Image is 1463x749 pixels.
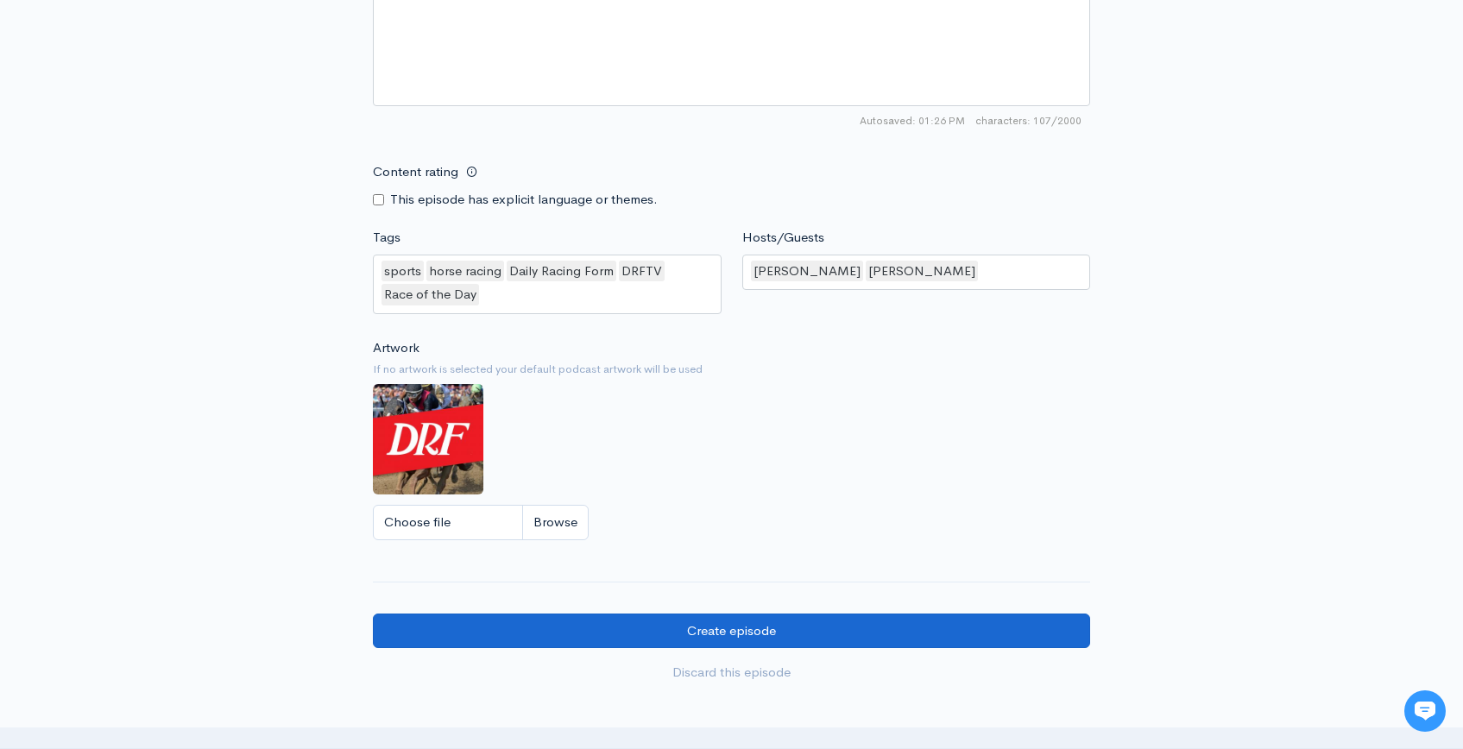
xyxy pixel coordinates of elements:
label: Hosts/Guests [742,228,824,248]
input: Search articles [50,324,308,359]
p: Find an answer quickly [23,296,322,317]
label: Tags [373,228,400,248]
label: Artwork [373,338,419,358]
span: 107/2000 [975,113,1081,129]
div: sports [382,261,424,282]
span: Autosaved: 01:26 PM [860,113,965,129]
iframe: gist-messenger-bubble-iframe [1404,690,1446,732]
a: Discard this episode [373,655,1090,690]
h2: Just let us know if you need anything and we'll be happy to help! 🙂 [26,115,319,198]
div: Daily Racing Form [507,261,616,282]
label: Content rating [373,154,458,190]
small: If no artwork is selected your default podcast artwork will be used [373,361,1090,378]
div: DRFTV [619,261,665,282]
button: New conversation [27,229,318,263]
div: [PERSON_NAME] [751,261,863,282]
h1: Hi 👋 [26,84,319,111]
div: Race of the Day [382,284,479,305]
label: This episode has explicit language or themes. [390,190,658,210]
span: New conversation [111,239,207,253]
input: Create episode [373,614,1090,649]
div: [PERSON_NAME] [866,261,978,282]
div: horse racing [426,261,504,282]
